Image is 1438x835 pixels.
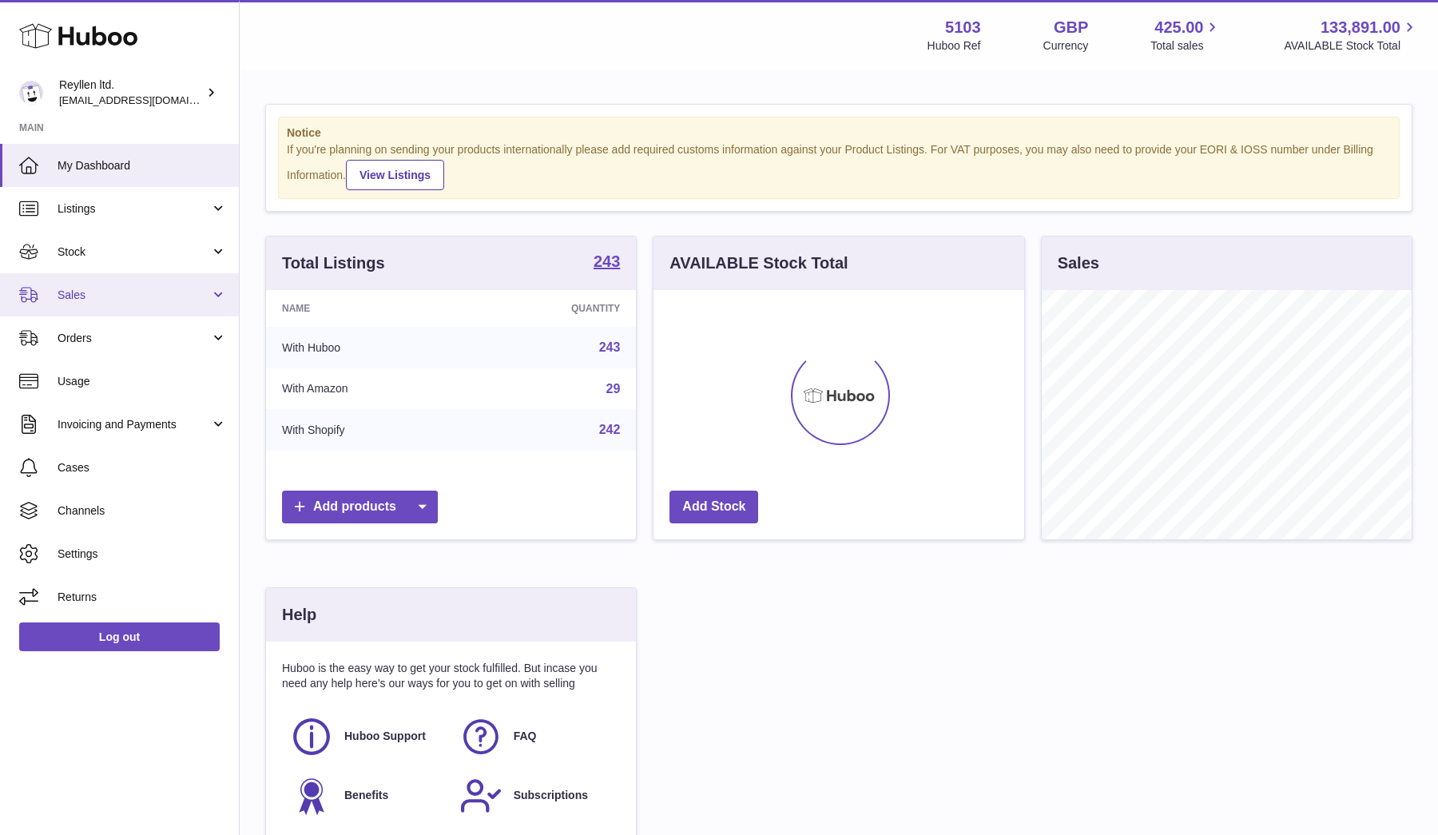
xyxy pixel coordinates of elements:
[266,409,469,451] td: With Shopify
[599,423,621,436] a: 242
[58,331,210,346] span: Orders
[1284,17,1419,54] a: 133,891.00 AVAILABLE Stock Total
[19,81,43,105] img: reyllen@reyllen.com
[58,374,227,389] span: Usage
[58,590,227,605] span: Returns
[282,252,385,274] h3: Total Listings
[58,547,227,562] span: Settings
[58,460,227,475] span: Cases
[344,729,426,744] span: Huboo Support
[287,125,1391,141] strong: Notice
[58,201,210,217] span: Listings
[266,327,469,368] td: With Huboo
[282,491,438,523] a: Add products
[1284,38,1419,54] span: AVAILABLE Stock Total
[1043,38,1089,54] div: Currency
[594,253,620,272] a: 243
[606,382,621,396] a: 29
[469,290,637,327] th: Quantity
[928,38,981,54] div: Huboo Ref
[459,715,613,758] a: FAQ
[599,340,621,354] a: 243
[266,290,469,327] th: Name
[1154,17,1203,38] span: 425.00
[514,788,588,803] span: Subscriptions
[669,252,848,274] h3: AVAILABLE Stock Total
[282,604,316,626] h3: Help
[1058,252,1099,274] h3: Sales
[58,417,210,432] span: Invoicing and Payments
[1321,17,1400,38] span: 133,891.00
[59,93,235,106] span: [EMAIL_ADDRESS][DOMAIN_NAME]
[58,245,210,260] span: Stock
[344,788,388,803] span: Benefits
[1054,17,1088,38] strong: GBP
[266,368,469,410] td: With Amazon
[58,503,227,519] span: Channels
[290,774,443,817] a: Benefits
[58,288,210,303] span: Sales
[346,160,444,190] a: View Listings
[945,17,981,38] strong: 5103
[287,142,1391,190] div: If you're planning on sending your products internationally please add required customs informati...
[669,491,758,523] a: Add Stock
[514,729,537,744] span: FAQ
[1150,38,1222,54] span: Total sales
[282,661,620,691] p: Huboo is the easy way to get your stock fulfilled. But incase you need any help here's our ways f...
[290,715,443,758] a: Huboo Support
[1150,17,1222,54] a: 425.00 Total sales
[58,158,227,173] span: My Dashboard
[459,774,613,817] a: Subscriptions
[19,622,220,651] a: Log out
[594,253,620,269] strong: 243
[59,78,203,108] div: Reyllen ltd.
